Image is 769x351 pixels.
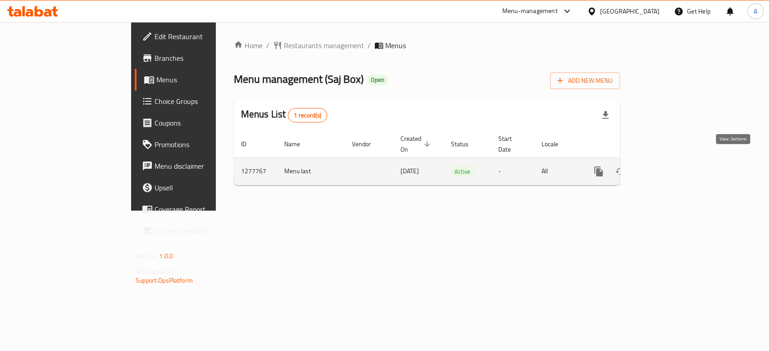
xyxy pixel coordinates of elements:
[155,182,252,193] span: Upsell
[266,40,269,51] li: /
[595,104,616,126] div: Export file
[284,40,364,51] span: Restaurants management
[156,74,252,85] span: Menus
[368,40,371,51] li: /
[288,111,327,120] span: 1 record(s)
[155,161,252,171] span: Menu disclaimer
[385,40,406,51] span: Menus
[234,130,682,185] table: enhanced table
[754,6,757,16] span: A
[155,96,252,107] span: Choice Groups
[155,53,252,63] span: Branches
[352,139,382,149] span: Vendor
[400,165,419,177] span: [DATE]
[451,166,474,177] span: Active
[135,112,259,134] a: Coupons
[135,69,259,90] a: Menus
[136,250,158,262] span: Version:
[135,177,259,198] a: Upsell
[367,76,388,84] span: Open
[135,26,259,47] a: Edit Restaurant
[159,250,173,262] span: 1.0.0
[367,75,388,85] div: Open
[241,108,327,122] h2: Menus List
[451,139,480,149] span: Status
[155,31,252,42] span: Edit Restaurant
[135,198,259,220] a: Coverage Report
[600,6,660,16] div: [GEOGRAPHIC_DATA]
[277,157,345,185] td: Menu last
[550,72,620,89] button: Add New Menu
[234,40,620,51] nav: breadcrumb
[234,69,364,89] span: Menu management ( Saj Box )
[155,117,252,128] span: Coupons
[534,157,581,185] td: All
[155,139,252,150] span: Promotions
[610,161,631,182] button: Change Status
[155,225,252,236] span: Grocery Checklist
[491,157,534,185] td: -
[135,220,259,242] a: Grocery Checklist
[588,161,610,182] button: more
[502,6,558,17] div: Menu-management
[557,75,613,86] span: Add New Menu
[451,166,474,177] div: Active
[135,155,259,177] a: Menu disclaimer
[135,134,259,155] a: Promotions
[541,139,570,149] span: Locale
[273,40,364,51] a: Restaurants management
[284,139,312,149] span: Name
[136,274,193,286] a: Support.OpsPlatform
[400,133,433,155] span: Created On
[581,130,682,158] th: Actions
[155,204,252,215] span: Coverage Report
[498,133,523,155] span: Start Date
[135,90,259,112] a: Choice Groups
[241,139,258,149] span: ID
[288,108,327,122] div: Total records count
[135,47,259,69] a: Branches
[136,265,177,277] span: Get support on:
